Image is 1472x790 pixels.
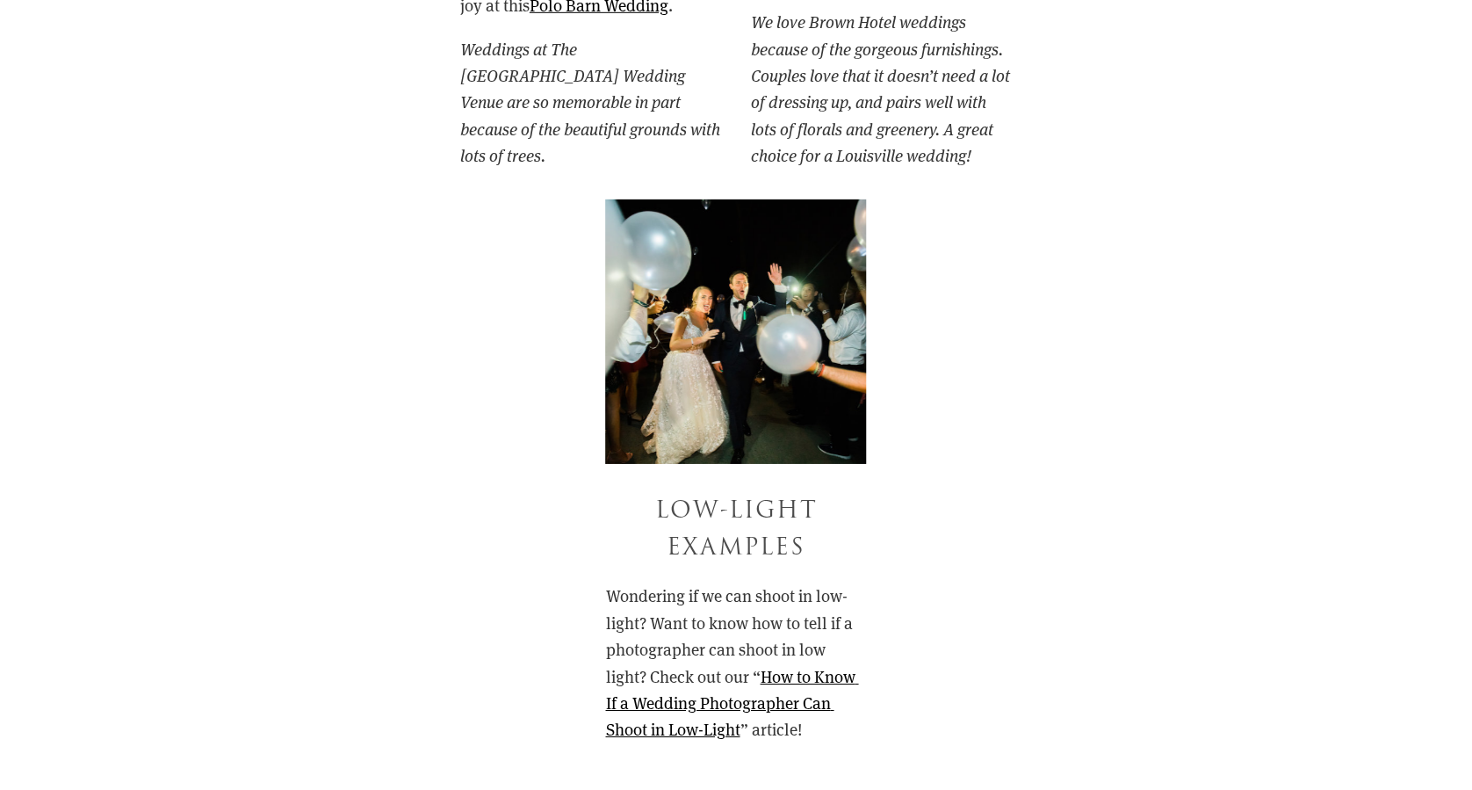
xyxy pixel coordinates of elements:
[605,199,866,464] img: Low light wedding photo examples
[654,494,826,564] a: Low-Light Examples
[460,38,724,167] em: Weddings at The [GEOGRAPHIC_DATA] Wedding Venue are so memorable in part because of the beautiful...
[751,11,1014,166] em: We love Brown Hotel weddings because of the gorgeous furnishings. Couples love that it doesn’t ne...
[605,665,858,741] a: How to Know If a Wedding Photographer Can Shoot in Low-Light
[605,583,866,743] p: Wondering if we can shoot in low-light? Want to know how to tell if a photographer can shoot in l...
